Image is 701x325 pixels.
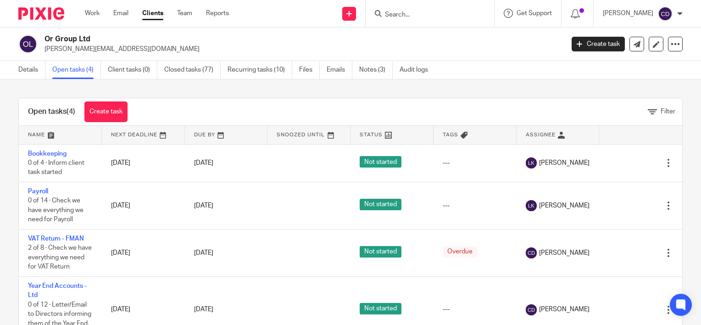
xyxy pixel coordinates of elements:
[360,303,401,314] span: Not started
[28,107,75,117] h1: Open tasks
[539,158,590,168] span: [PERSON_NAME]
[327,61,352,79] a: Emails
[384,11,467,19] input: Search
[443,201,507,210] div: ---
[658,6,673,21] img: svg%3E
[108,61,157,79] a: Client tasks (0)
[299,61,320,79] a: Files
[102,182,185,229] td: [DATE]
[360,156,401,168] span: Not started
[443,246,477,258] span: Overdue
[661,108,675,115] span: Filter
[84,101,128,122] a: Create task
[539,248,590,258] span: [PERSON_NAME]
[443,158,507,168] div: ---
[526,157,537,168] img: svg%3E
[113,9,128,18] a: Email
[206,9,229,18] a: Reports
[194,202,213,209] span: [DATE]
[572,37,625,51] a: Create task
[18,7,64,20] img: Pixie
[177,9,192,18] a: Team
[194,306,213,313] span: [DATE]
[18,34,38,54] img: svg%3E
[45,34,455,44] h2: Or Group Ltd
[360,132,383,137] span: Status
[142,9,163,18] a: Clients
[526,200,537,211] img: svg%3E
[28,235,84,242] a: VAT Return - FMAN
[28,160,84,176] span: 0 of 4 · Inform client task started
[526,304,537,315] img: svg%3E
[359,61,393,79] a: Notes (3)
[194,160,213,166] span: [DATE]
[28,188,48,195] a: Payroll
[28,283,87,298] a: Year End Accounts - Ltd
[28,198,83,223] span: 0 of 14 · Check we have everything we need for Payroll
[400,61,435,79] a: Audit logs
[164,61,221,79] a: Closed tasks (77)
[603,9,653,18] p: [PERSON_NAME]
[85,9,100,18] a: Work
[102,144,185,182] td: [DATE]
[360,246,401,258] span: Not started
[18,61,45,79] a: Details
[67,108,75,115] span: (4)
[228,61,292,79] a: Recurring tasks (10)
[443,305,507,314] div: ---
[360,199,401,210] span: Not started
[526,247,537,258] img: svg%3E
[517,10,552,17] span: Get Support
[277,132,325,137] span: Snoozed Until
[194,250,213,256] span: [DATE]
[539,201,590,210] span: [PERSON_NAME]
[539,305,590,314] span: [PERSON_NAME]
[102,230,185,277] td: [DATE]
[45,45,558,54] p: [PERSON_NAME][EMAIL_ADDRESS][DOMAIN_NAME]
[52,61,101,79] a: Open tasks (4)
[28,245,92,270] span: 2 of 8 · Check we have everything we need for VAT Return
[28,151,67,157] a: Bookkeeping
[443,132,458,137] span: Tags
